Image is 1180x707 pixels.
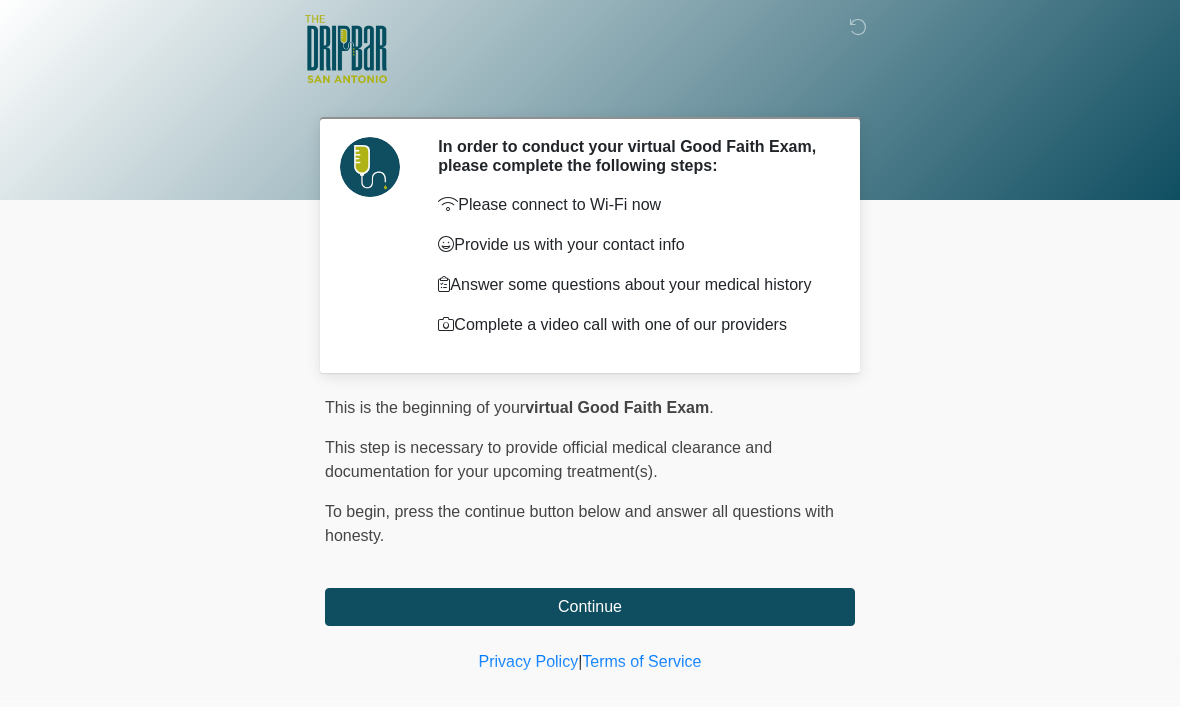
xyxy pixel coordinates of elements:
[305,15,387,85] img: The DRIPBaR - San Antonio Fossil Creek Logo
[438,193,825,217] p: Please connect to Wi-Fi now
[438,137,825,175] h2: In order to conduct your virtual Good Faith Exam, please complete the following steps:
[325,439,772,480] span: This step is necessary to provide official medical clearance and documentation for your upcoming ...
[340,137,400,197] img: Agent Avatar
[325,588,855,626] button: Continue
[438,233,825,257] p: Provide us with your contact info
[438,273,825,297] p: Answer some questions about your medical history
[325,503,394,520] span: To begin,
[709,399,713,416] span: .
[325,503,834,544] span: press the continue button below and answer all questions with honesty.
[479,653,579,670] a: Privacy Policy
[325,399,525,416] span: This is the beginning of your
[582,653,701,670] a: Terms of Service
[525,399,709,416] strong: virtual Good Faith Exam
[438,313,825,337] p: Complete a video call with one of our providers
[578,653,582,670] a: |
